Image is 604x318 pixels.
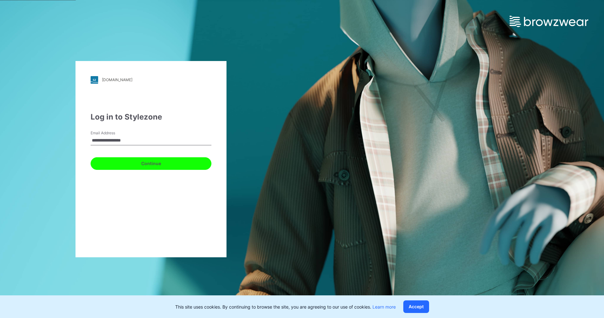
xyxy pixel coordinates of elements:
[91,76,211,84] a: [DOMAIN_NAME]
[91,76,98,84] img: stylezone-logo.562084cfcfab977791bfbf7441f1a819.svg
[175,304,396,310] p: This site uses cookies. By continuing to browse the site, you are agreeing to our use of cookies.
[403,300,429,313] button: Accept
[372,304,396,310] a: Learn more
[510,16,588,27] img: browzwear-logo.e42bd6dac1945053ebaf764b6aa21510.svg
[102,77,132,82] div: [DOMAIN_NAME]
[91,111,211,123] div: Log in to Stylezone
[91,130,135,136] label: Email Address
[91,157,211,170] button: Continue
